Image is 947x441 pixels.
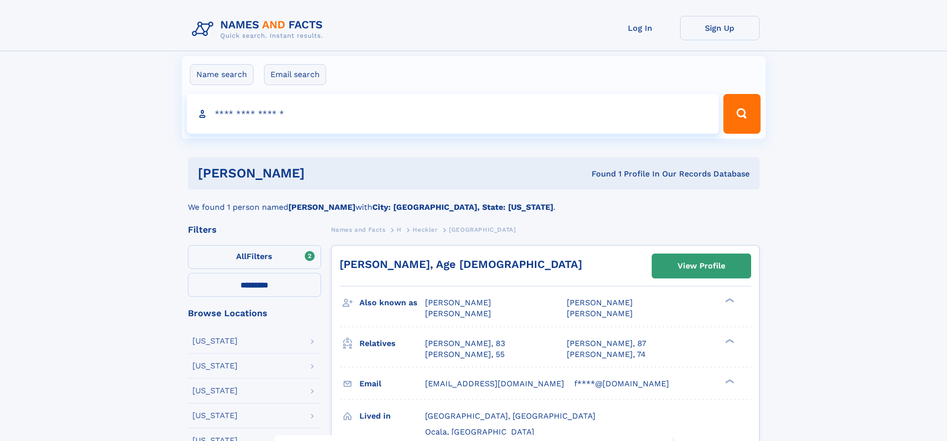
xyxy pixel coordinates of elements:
[372,202,553,212] b: City: [GEOGRAPHIC_DATA], State: [US_STATE]
[680,16,760,40] a: Sign Up
[601,16,680,40] a: Log In
[723,378,735,384] div: ❯
[425,379,564,388] span: [EMAIL_ADDRESS][DOMAIN_NAME]
[188,245,321,269] label: Filters
[567,298,633,307] span: [PERSON_NAME]
[413,226,437,233] span: Heckler
[567,338,646,349] a: [PERSON_NAME], 87
[188,309,321,318] div: Browse Locations
[359,375,425,392] h3: Email
[652,254,751,278] a: View Profile
[567,349,646,360] a: [PERSON_NAME], 74
[187,94,719,134] input: search input
[413,223,437,236] a: Heckler
[425,298,491,307] span: [PERSON_NAME]
[359,408,425,425] h3: Lived in
[192,337,238,345] div: [US_STATE]
[331,223,386,236] a: Names and Facts
[198,167,448,179] h1: [PERSON_NAME]
[425,349,505,360] a: [PERSON_NAME], 55
[678,255,725,277] div: View Profile
[192,362,238,370] div: [US_STATE]
[425,338,505,349] a: [PERSON_NAME], 83
[264,64,326,85] label: Email search
[359,335,425,352] h3: Relatives
[192,412,238,420] div: [US_STATE]
[723,338,735,344] div: ❯
[723,94,760,134] button: Search Button
[425,309,491,318] span: [PERSON_NAME]
[288,202,355,212] b: [PERSON_NAME]
[425,411,596,421] span: [GEOGRAPHIC_DATA], [GEOGRAPHIC_DATA]
[397,223,402,236] a: H
[359,294,425,311] h3: Also known as
[190,64,254,85] label: Name search
[188,225,321,234] div: Filters
[188,189,760,213] div: We found 1 person named with .
[192,387,238,395] div: [US_STATE]
[188,16,331,43] img: Logo Names and Facts
[723,297,735,304] div: ❯
[340,258,582,270] a: [PERSON_NAME], Age [DEMOGRAPHIC_DATA]
[449,226,516,233] span: [GEOGRAPHIC_DATA]
[236,252,247,261] span: All
[567,309,633,318] span: [PERSON_NAME]
[448,169,750,179] div: Found 1 Profile In Our Records Database
[425,427,534,437] span: Ocala, [GEOGRAPHIC_DATA]
[397,226,402,233] span: H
